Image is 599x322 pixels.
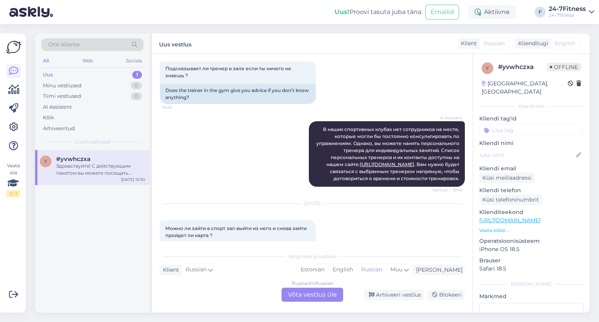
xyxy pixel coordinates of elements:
[425,5,459,19] button: Emailid
[479,208,583,216] p: Klienditeekond
[479,265,583,273] p: Safari 18.5
[48,41,80,49] span: Otsi kliente
[479,173,535,183] div: Küsi meiliaadressi
[468,5,516,19] div: Aktiivne
[479,195,542,205] div: Küsi telefoninumbrit
[282,288,343,302] div: Võta vestlus üle
[480,151,574,159] input: Lisa nimi
[549,6,594,18] a: 24-7Fitness24-7fitness
[131,92,142,100] div: 0
[486,65,489,71] span: y
[160,266,179,274] div: Klient
[479,115,583,123] p: Kliendi tag'id
[335,8,349,16] b: Uus!
[364,290,424,300] div: Arhiveeri vestlus
[56,163,145,177] div: Здравствуйте! С действующим пакетом вы можете посещать спортивный клуб один раз в день. Если вы х...
[484,39,505,48] span: Russian
[41,56,50,66] div: All
[316,126,461,181] span: В наших спортивных клубах нет сотрудников на месте, которые могли бы постоянно консультировать по...
[479,227,583,234] p: Vaata edasi ...
[479,165,583,173] p: Kliendi email
[160,84,316,104] div: Does the trainer in the gym give you advice if you don’t know anything?
[479,237,583,245] p: Operatsioonisüsteem
[479,257,583,265] p: Brauser
[479,245,583,253] p: iPhone OS 18.5
[56,156,90,163] span: #yvwhczxa
[360,161,414,167] a: [URL][DOMAIN_NAME]
[165,65,292,78] span: Подсказывает ли тренер в зале если ты ничего не знаешь ?
[479,217,541,224] a: [URL][DOMAIN_NAME]
[479,292,583,301] p: Märkmed
[160,200,465,207] div: [DATE]
[479,139,583,147] p: Kliendi nimi
[6,40,21,55] img: Askly Logo
[328,264,357,276] div: English
[132,71,142,79] div: 1
[335,7,422,17] div: Proovi tasuta juba täna:
[124,56,144,66] div: Socials
[413,266,463,274] div: [PERSON_NAME]
[479,124,583,136] input: Lisa tag
[482,80,568,96] div: [GEOGRAPHIC_DATA], [GEOGRAPHIC_DATA]
[131,82,142,90] div: 0
[479,103,583,110] div: Kliendi info
[549,6,586,12] div: 24-7Fitness
[515,39,548,48] div: Klienditugi
[159,38,191,49] label: Uus vestlus
[6,162,20,197] div: Vaata siia
[458,39,477,48] div: Klient
[549,12,586,18] div: 24-7fitness
[165,225,308,238] span: Можно ли зайти в спорт зал выйти из него и снова зайти пройдет ли карта ?
[121,177,145,182] div: [DATE] 15:30
[432,187,463,193] span: Nähtud ✓ 19:46
[160,253,465,260] div: Valige keel ja vastake
[535,7,546,18] div: F
[555,39,575,48] span: English
[547,63,581,71] span: Offline
[498,62,547,72] div: # yvwhczxa
[479,186,583,195] p: Kliendi telefon
[43,92,81,100] div: Tiimi vestlused
[6,190,20,197] div: 2 / 3
[297,264,328,276] div: Estonian
[357,264,386,276] div: Russian
[43,125,75,133] div: Arhiveeritud
[433,115,463,121] span: AI Assistent
[43,114,54,122] div: Kõik
[43,103,72,111] div: AI Assistent
[479,281,583,288] div: [PERSON_NAME]
[427,290,465,300] div: Blokeeri
[292,280,333,287] div: Russian to Russian
[390,266,402,273] span: Muu
[81,56,94,66] div: Web
[186,265,207,274] span: Russian
[74,138,111,145] span: Uued vestlused
[43,71,53,79] div: Uus
[43,82,82,90] div: Minu vestlused
[44,158,47,164] span: y
[162,104,191,110] span: 19:46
